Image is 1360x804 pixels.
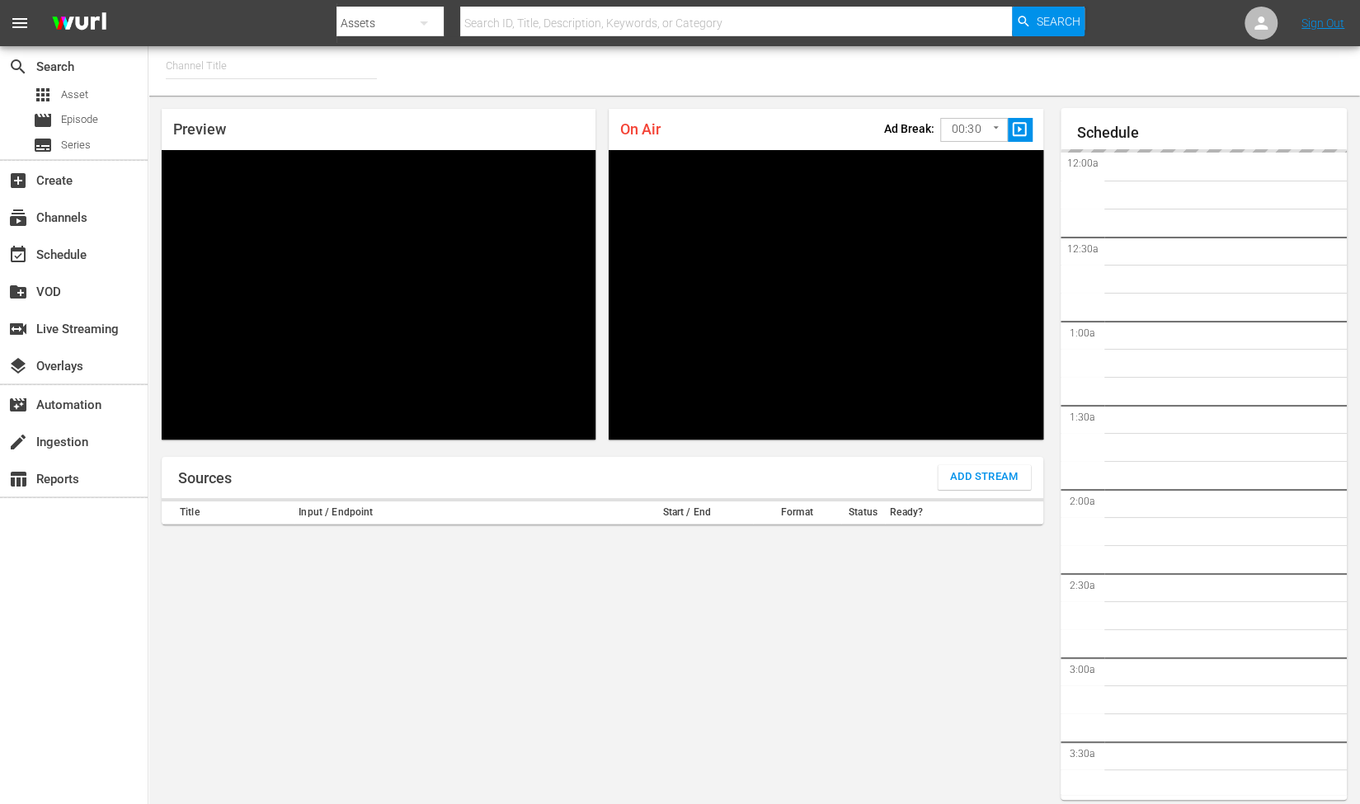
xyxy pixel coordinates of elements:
span: Overlays [8,356,28,376]
th: Status [841,501,885,524]
span: Add Stream [950,468,1019,487]
h1: Sources [178,470,232,487]
span: On Air [620,120,661,138]
img: ans4CAIJ8jUAAAAAAAAAAAAAAAAAAAAAAAAgQb4GAAAAAAAAAAAAAAAAAAAAAAAAJMjXAAAAAAAAAAAAAAAAAAAAAAAAgAT5G... [40,4,119,43]
span: Reports [8,469,28,489]
span: Search [8,57,28,77]
span: Automation [8,395,28,415]
span: Channels [8,208,28,228]
th: Format [753,501,841,524]
button: Add Stream [938,465,1031,490]
span: Asset [61,87,88,103]
th: Title [162,501,294,524]
th: Input / Endpoint [294,501,620,524]
span: Ingestion [8,432,28,452]
span: Search [1036,7,1080,36]
th: Ready? [885,501,929,524]
span: Asset [33,85,53,105]
div: 00:30 [940,114,1008,145]
span: Live Streaming [8,319,28,339]
span: Create [8,171,28,190]
span: Episode [33,110,53,130]
span: menu [10,13,30,33]
div: Video Player [609,150,1042,440]
div: Video Player [162,150,595,440]
span: Series [33,135,53,155]
span: Schedule [8,245,28,265]
h1: Schedule [1077,125,1348,141]
span: Episode [61,111,98,128]
span: Series [61,137,91,153]
span: Preview [173,120,226,138]
a: Sign Out [1301,16,1344,30]
button: Search [1012,7,1085,36]
span: VOD [8,282,28,302]
p: Ad Break: [884,122,934,135]
span: slideshow_sharp [1010,120,1029,139]
th: Start / End [621,501,753,524]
